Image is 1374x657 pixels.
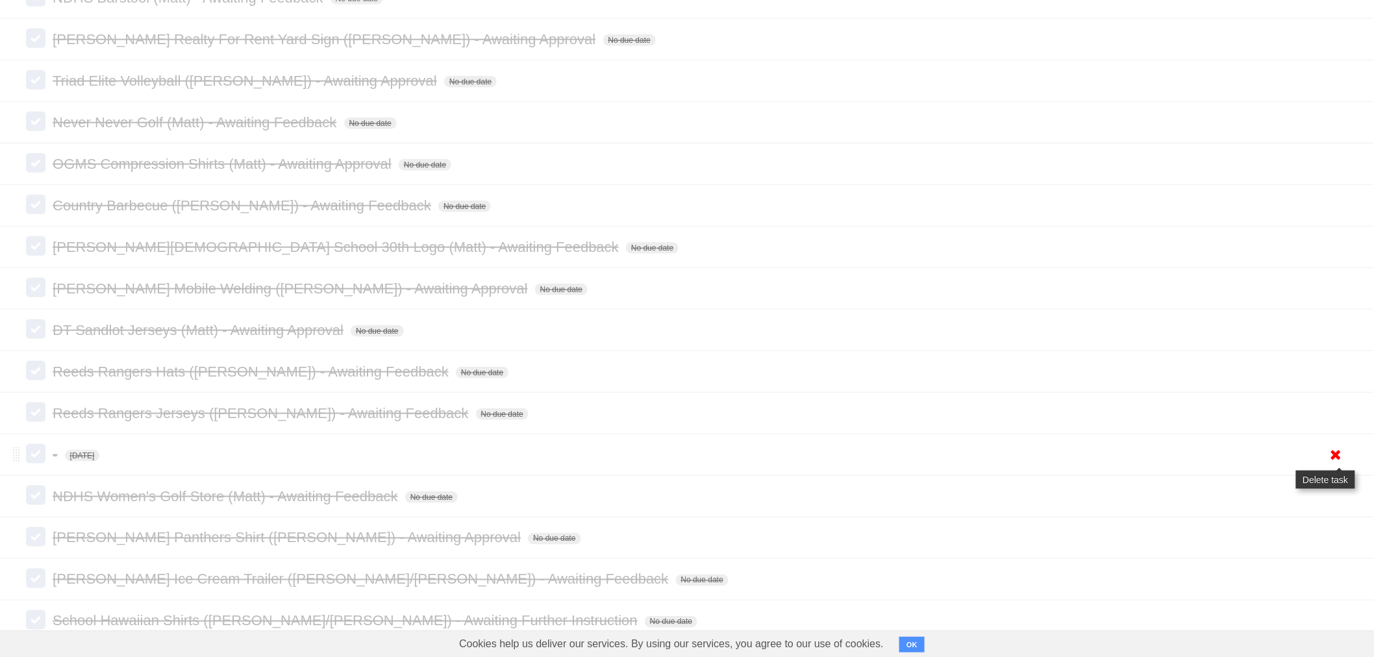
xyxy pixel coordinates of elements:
[26,29,45,48] label: Done
[26,70,45,90] label: Done
[53,447,60,463] span: -
[626,242,679,254] span: No due date
[446,631,897,657] span: Cookies help us deliver our services. By using our services, you agree to our use of cookies.
[26,569,45,588] label: Done
[53,31,599,47] span: [PERSON_NAME] Realty For Rent Yard Sign ([PERSON_NAME]) - Awaiting Approval
[53,239,622,255] span: [PERSON_NAME][DEMOGRAPHIC_DATA] School 30th Logo (Matt) - Awaiting Feedback
[26,403,45,422] label: Done
[26,236,45,256] label: Done
[53,73,440,89] span: Triad Elite Volleyball ([PERSON_NAME]) - Awaiting Approval
[603,34,656,46] span: No due date
[53,114,340,130] span: Never Never Golf (Matt) - Awaiting Feedback
[26,361,45,380] label: Done
[26,112,45,131] label: Done
[645,616,697,628] span: No due date
[405,491,458,503] span: No due date
[26,486,45,505] label: Done
[899,637,925,652] button: OK
[53,156,395,172] span: OGMS Compression Shirts (Matt) - Awaiting Approval
[351,325,403,337] span: No due date
[53,280,531,297] span: [PERSON_NAME] Mobile Welding ([PERSON_NAME]) - Awaiting Approval
[476,408,529,420] span: No due date
[444,76,497,88] span: No due date
[53,613,641,629] span: School Hawaiian Shirts ([PERSON_NAME]/[PERSON_NAME]) - Awaiting Further Instruction
[26,319,45,339] label: Done
[26,527,45,547] label: Done
[53,571,671,588] span: [PERSON_NAME] Ice Cream Trailer ([PERSON_NAME]/[PERSON_NAME]) - Awaiting Feedback
[26,610,45,630] label: Done
[65,450,100,462] span: [DATE]
[456,367,508,378] span: No due date
[399,159,451,171] span: No due date
[26,153,45,173] label: Done
[53,405,471,421] span: Reeds Rangers Jerseys ([PERSON_NAME]) - Awaiting Feedback
[438,201,491,212] span: No due date
[53,530,524,546] span: [PERSON_NAME] Panthers Shirt ([PERSON_NAME]) - Awaiting Approval
[53,364,452,380] span: Reeds Rangers Hats ([PERSON_NAME]) - Awaiting Feedback
[26,195,45,214] label: Done
[528,533,581,545] span: No due date
[344,118,397,129] span: No due date
[676,575,729,586] span: No due date
[53,197,434,214] span: Country Barbecue ([PERSON_NAME]) - Awaiting Feedback
[53,322,347,338] span: DT Sandlot Jerseys (Matt) - Awaiting Approval
[26,444,45,464] label: Done
[26,278,45,297] label: Done
[53,488,401,504] span: NDHS Women's Golf Store (Matt) - Awaiting Feedback
[535,284,588,295] span: No due date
